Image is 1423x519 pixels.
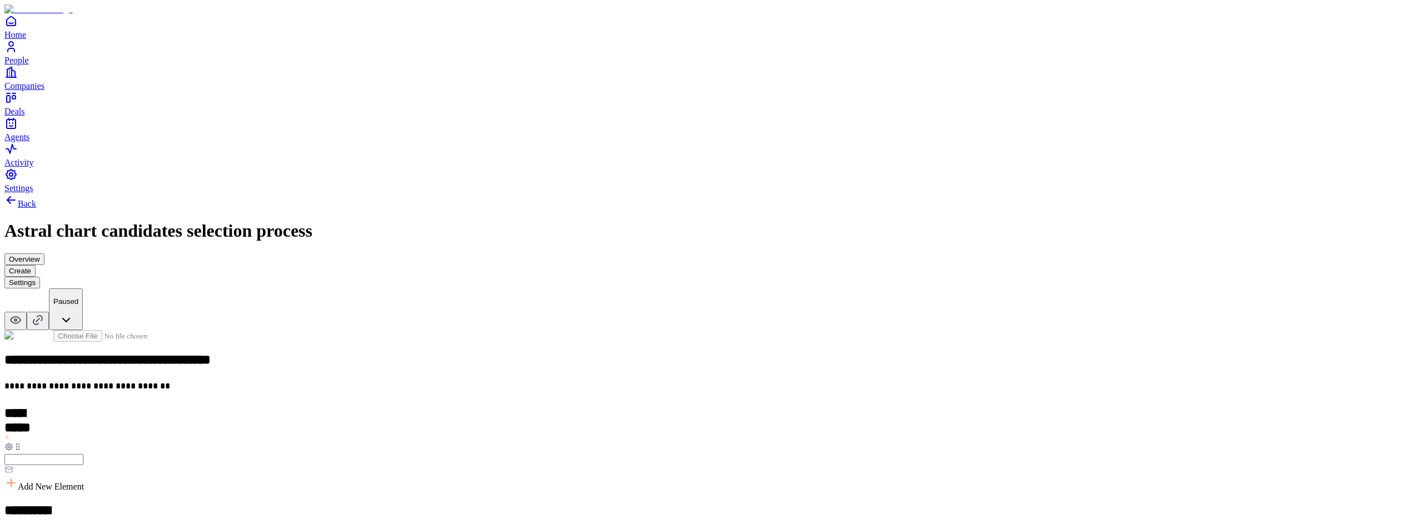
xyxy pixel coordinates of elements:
[4,277,40,288] button: Settings
[4,66,1419,91] a: Companies
[4,253,44,265] button: Overview
[4,40,1419,65] a: People
[4,158,33,167] span: Activity
[4,91,1419,116] a: Deals
[4,183,33,193] span: Settings
[4,4,73,14] img: Item Brain Logo
[4,56,29,65] span: People
[4,132,29,142] span: Agents
[4,265,36,277] button: Create
[4,30,26,39] span: Home
[4,331,53,341] img: Form Logo
[4,142,1419,167] a: Activity
[4,107,24,116] span: Deals
[4,221,1419,241] h1: Astral chart candidates selection process
[4,81,44,91] span: Companies
[4,199,36,208] a: Back
[4,117,1419,142] a: Agents
[18,482,84,491] span: Add New Element
[4,168,1419,193] a: Settings
[4,14,1419,39] a: Home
